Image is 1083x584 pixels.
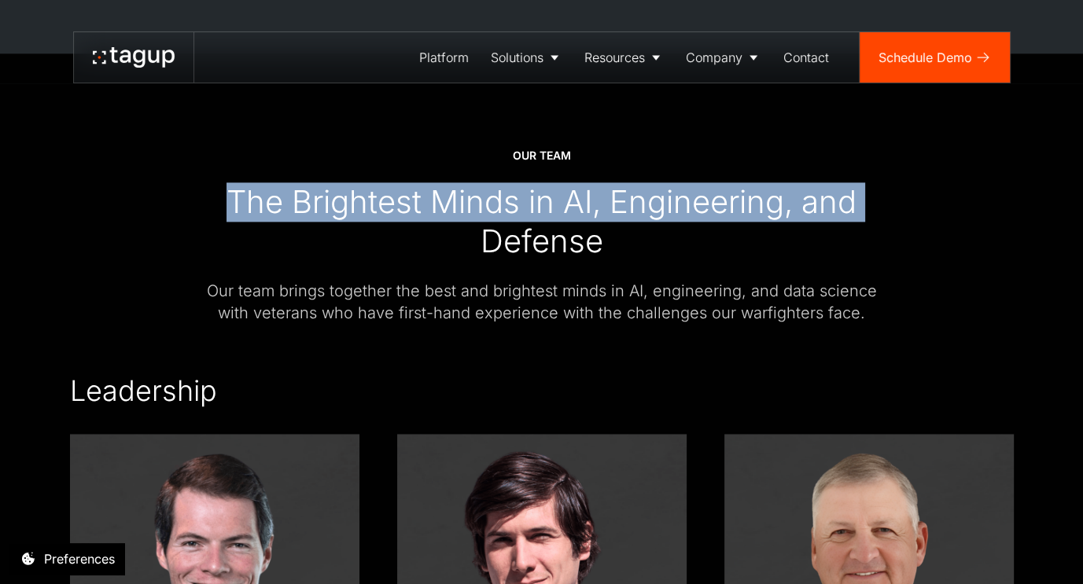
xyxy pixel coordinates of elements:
[44,549,115,568] div: Preferences
[573,32,675,83] a: Resources
[783,48,829,67] div: Contact
[513,148,571,163] div: Our team
[480,32,573,83] a: Solutions
[879,48,972,67] div: Schedule Demo
[491,48,543,67] div: Solutions
[860,32,1010,83] a: Schedule Demo
[772,32,840,83] a: Contact
[675,32,772,83] a: Company
[196,182,888,261] div: The Brightest Minds in AI, Engineering, and Defense
[686,48,742,67] div: Company
[196,280,888,324] div: Our team brings together the best and brightest minds in AI, engineering, and data science with v...
[419,48,469,67] div: Platform
[584,48,645,67] div: Resources
[408,32,480,83] a: Platform
[70,374,217,409] h2: Leadership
